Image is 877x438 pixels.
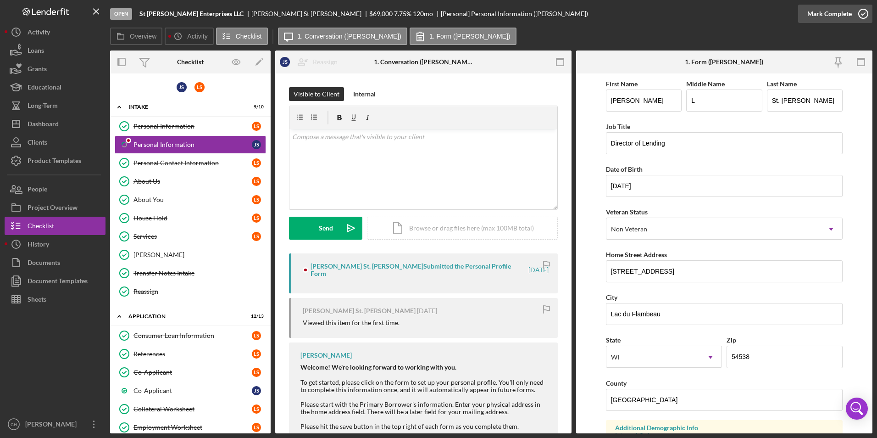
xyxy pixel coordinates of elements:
div: Reassign [133,288,266,295]
div: Educational [28,78,61,99]
div: Open Intercom Messenger [846,398,868,420]
div: Visible to Client [294,87,339,101]
div: Viewed this item for the first time. [303,319,400,326]
div: Personal Contact Information [133,159,252,167]
div: J S [177,82,187,92]
div: 120 mo [413,10,433,17]
div: Please start with the Primary Borrower's information. Enter your physical address in the home add... [300,401,549,416]
button: Educational [5,78,105,96]
label: Zip [727,336,736,344]
div: Long-Term [28,96,58,117]
button: People [5,180,105,198]
label: Overview [130,33,156,40]
a: House HoldLS [115,209,266,227]
div: 9 / 10 [247,104,264,110]
a: Clients [5,133,105,152]
div: About You [133,196,252,203]
div: Consumer Loan Information [133,332,252,339]
a: Checklist [5,217,105,235]
div: L S [252,423,261,432]
strong: Welcome! We're looking forward to working with you. [300,363,456,371]
button: CH[PERSON_NAME] [5,415,105,433]
div: Additional Demographic Info [615,424,834,432]
div: L S [252,158,261,168]
button: Checklist [216,28,268,45]
div: Collateral Worksheet [133,405,252,413]
button: Activity [5,23,105,41]
div: [PERSON_NAME] [133,251,266,258]
div: Project Overview [28,198,78,219]
button: Loans [5,41,105,60]
div: Send [319,217,333,240]
label: Activity [187,33,207,40]
label: County [606,379,627,387]
button: Dashboard [5,115,105,133]
label: Checklist [236,33,262,40]
a: About UsLS [115,172,266,191]
div: Dashboard [28,115,59,135]
div: Sheets [28,290,46,311]
div: Checklist [28,217,54,237]
div: Documents [28,253,60,274]
div: 1. Form ([PERSON_NAME]) [685,58,763,66]
div: L S [252,122,261,131]
div: Grants [28,60,47,80]
a: Grants [5,60,105,78]
div: J S [252,386,261,395]
a: Co-ApplicantLS [115,363,266,382]
button: Activity [165,28,213,45]
div: Loans [28,41,44,62]
div: 12 / 13 [247,314,264,319]
label: First Name [606,80,638,88]
div: [PERSON_NAME] St. [PERSON_NAME] [303,307,416,314]
button: Long-Term [5,96,105,115]
div: Personal Information [133,123,252,130]
div: L S [252,349,261,359]
label: 1. Form ([PERSON_NAME]) [429,33,511,40]
div: Transfer Notes Intake [133,270,266,277]
button: JSReassign [275,53,347,71]
a: Document Templates [5,272,105,290]
a: Reassign [115,282,266,301]
button: Documents [5,253,105,272]
div: L S [252,213,261,223]
div: House Hold [133,214,252,222]
span: $69,000 [369,10,393,17]
a: Collateral WorksheetLS [115,400,266,418]
div: Open [110,8,132,20]
div: L S [194,82,205,92]
div: L S [252,232,261,241]
div: WI [611,354,619,361]
div: L S [252,368,261,377]
time: 2025-09-26 22:05 [417,307,437,314]
a: Personal Contact InformationLS [115,154,266,172]
a: Co-ApplicantJS [115,382,266,400]
div: J S [252,140,261,149]
div: [PERSON_NAME] St [PERSON_NAME] [251,10,369,17]
button: History [5,235,105,253]
div: L S [252,331,261,340]
div: Non Veteran [611,225,647,233]
a: Consumer Loan InformationLS [115,326,266,345]
label: Date of Birth [606,165,643,173]
a: Product Templates [5,152,105,170]
button: Mark Complete [798,5,872,23]
label: Job Title [606,123,630,130]
time: 2025-09-26 22:06 [528,266,549,274]
div: [PERSON_NAME] St. [PERSON_NAME] Submitted the Personal Profile Form [311,263,527,277]
div: [PERSON_NAME] [23,415,83,436]
text: CH [11,422,17,427]
button: Project Overview [5,198,105,217]
div: To get started, please click on the form to set up your personal profile. You'll only need to com... [300,364,549,393]
div: [PERSON_NAME] [300,352,352,359]
button: Overview [110,28,162,45]
a: Personal InformationJS [115,135,266,154]
button: Sheets [5,290,105,309]
div: Services [133,233,252,240]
